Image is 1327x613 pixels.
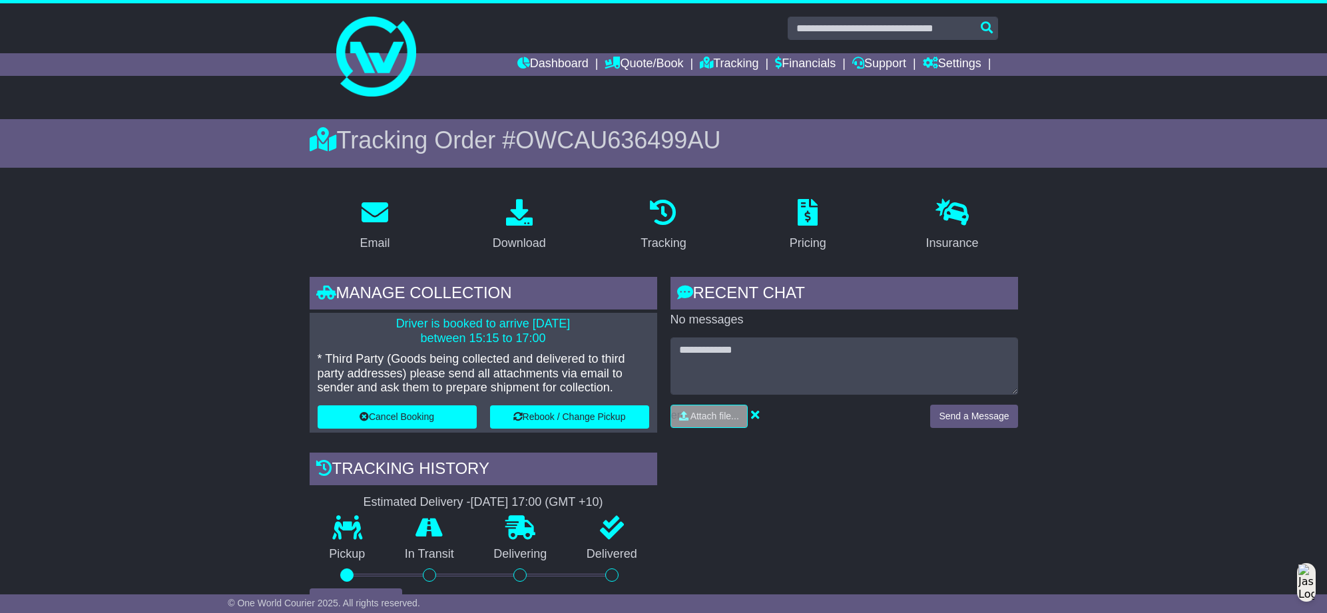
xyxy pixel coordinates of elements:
button: View Full Tracking [310,588,402,612]
p: No messages [670,313,1018,327]
p: Delivered [567,547,657,562]
a: Support [852,53,906,76]
div: Tracking history [310,453,657,489]
a: Insurance [918,194,987,257]
a: Pricing [781,194,835,257]
div: Manage collection [310,277,657,313]
div: Pricing [790,234,826,252]
div: Email [360,234,390,252]
p: * Third Party (Goods being collected and delivered to third party addresses) please send all atta... [318,352,649,395]
div: Estimated Delivery - [310,495,657,510]
a: Financials [775,53,836,76]
p: Driver is booked to arrive [DATE] between 15:15 to 17:00 [318,317,649,345]
button: Rebook / Change Pickup [490,405,649,429]
div: Tracking Order # [310,126,1018,154]
a: Tracking [632,194,694,257]
a: Email [351,194,398,257]
div: Download [493,234,546,252]
p: Delivering [474,547,567,562]
div: Tracking [641,234,686,252]
a: Dashboard [517,53,589,76]
button: Cancel Booking [318,405,477,429]
div: Insurance [926,234,979,252]
a: Tracking [700,53,758,76]
p: Pickup [310,547,386,562]
p: In Transit [385,547,474,562]
div: [DATE] 17:00 (GMT +10) [471,495,603,510]
a: Settings [923,53,981,76]
button: Send a Message [930,405,1017,428]
span: © One World Courier 2025. All rights reserved. [228,598,420,608]
span: OWCAU636499AU [515,126,720,154]
a: Quote/Book [605,53,683,76]
a: Download [484,194,555,257]
div: RECENT CHAT [670,277,1018,313]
